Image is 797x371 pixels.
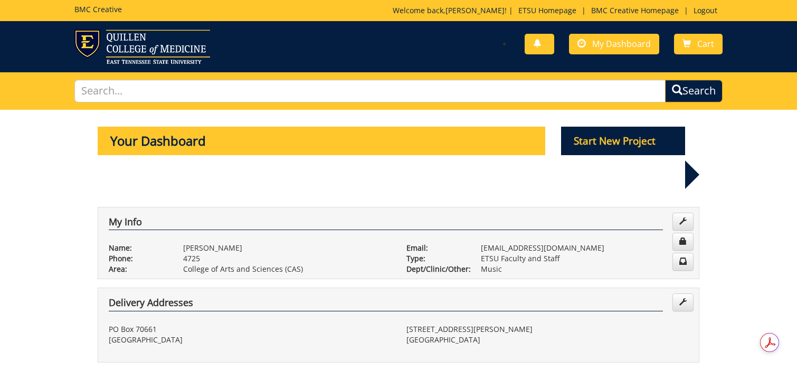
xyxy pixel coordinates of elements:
[592,38,651,50] span: My Dashboard
[481,253,688,264] p: ETSU Faculty and Staff
[74,80,666,102] input: Search...
[586,5,684,15] a: BMC Creative Homepage
[109,217,663,231] h4: My Info
[183,264,391,274] p: College of Arts and Sciences (CAS)
[561,127,686,155] p: Start New Project
[561,137,686,147] a: Start New Project
[406,264,465,274] p: Dept/Clinic/Other:
[109,335,391,345] p: [GEOGRAPHIC_DATA]
[674,34,723,54] a: Cart
[74,5,122,13] h5: BMC Creative
[109,253,167,264] p: Phone:
[406,335,688,345] p: [GEOGRAPHIC_DATA]
[513,5,582,15] a: ETSU Homepage
[672,293,694,311] a: Edit Addresses
[672,213,694,231] a: Edit Info
[109,324,391,335] p: PO Box 70661
[183,253,391,264] p: 4725
[406,253,465,264] p: Type:
[393,5,723,16] p: Welcome back, ! | | |
[569,34,659,54] a: My Dashboard
[672,253,694,271] a: Change Communication Preferences
[672,233,694,251] a: Change Password
[406,243,465,253] p: Email:
[74,30,210,64] img: ETSU logo
[406,324,688,335] p: [STREET_ADDRESS][PERSON_NAME]
[445,5,505,15] a: [PERSON_NAME]
[688,5,723,15] a: Logout
[697,38,714,50] span: Cart
[109,264,167,274] p: Area:
[98,127,545,155] p: Your Dashboard
[481,243,688,253] p: [EMAIL_ADDRESS][DOMAIN_NAME]
[183,243,391,253] p: [PERSON_NAME]
[481,264,688,274] p: Music
[665,80,723,102] button: Search
[109,298,663,311] h4: Delivery Addresses
[109,243,167,253] p: Name:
